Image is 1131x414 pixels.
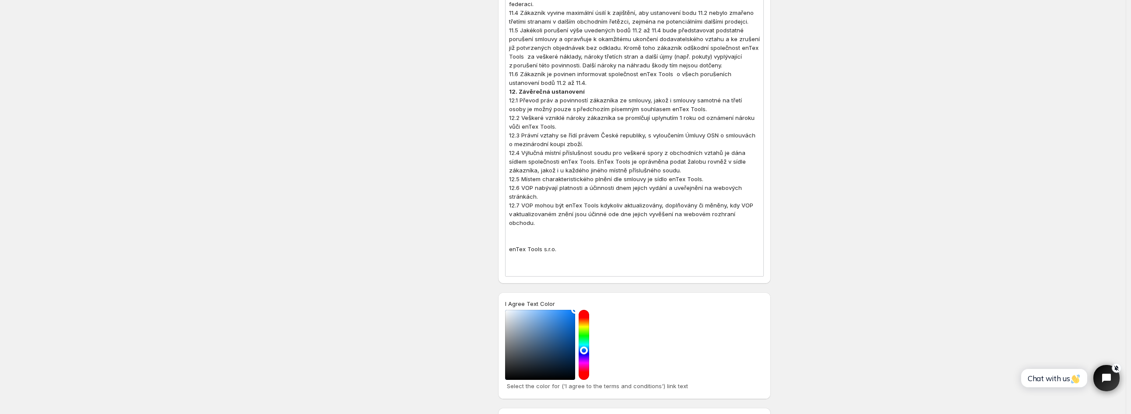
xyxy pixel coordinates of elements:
p: 12.5 Místem charakteristického plnění dle smlouvy je sídlo enTex Tools. [509,175,760,183]
p: 12.1 Převod práv a povinností zákazníka ze smlouvy, jakož i smlouvy samotné na třetí osoby je mož... [509,96,760,113]
p: 12.4 Výlučná místní příslušnost soudu pro veškeré spory z obchodních vztahů je dána sídlem společ... [509,148,760,175]
label: I Agree Text Color [505,299,555,308]
p: Select the color for ('I agree to the terms and conditions') link text [507,382,762,390]
strong: 12. Závěrečná ustanovení [509,88,585,95]
p: 11.6 Zákazník je povinen informovat společnost enTex Tools o všech porušeních ustanovení bodů 11.... [509,70,760,87]
p: enTex Tools s.r.o. [509,245,760,253]
p: 12.2 Veškeré vzniklé nároky zákazníka se promlčují uplynutím 1 roku od oznámení nároku vůči enTex... [509,113,760,131]
p: 12.6 VOP nabývají platnosti a účinnosti dnem jejich vydání a uveřejnění na webových stránkách. [509,183,760,201]
p: 12.3 Právní vztahy se řídí právem České republiky, s vyloučením Úmluvy OSN o smlouvách o mezináro... [509,131,760,148]
p: 12.7 VOP mohou být enTex Tools kdykoliv aktualizovány, doplňovány či měněny, kdy VOP v aktualizov... [509,201,760,227]
p: 11.4 Zákazník vyvine maximální úsilí k zajištění, aby ustanovení bodu 11.2 nebylo zmařeno třetími... [509,8,760,26]
iframe: Tidio Chat [1012,358,1127,399]
p: 11.5 Jakékoli porušení výše uvedených bodů 11.2 až 11.4 bude představovat podstatné porušení smlo... [509,26,760,70]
